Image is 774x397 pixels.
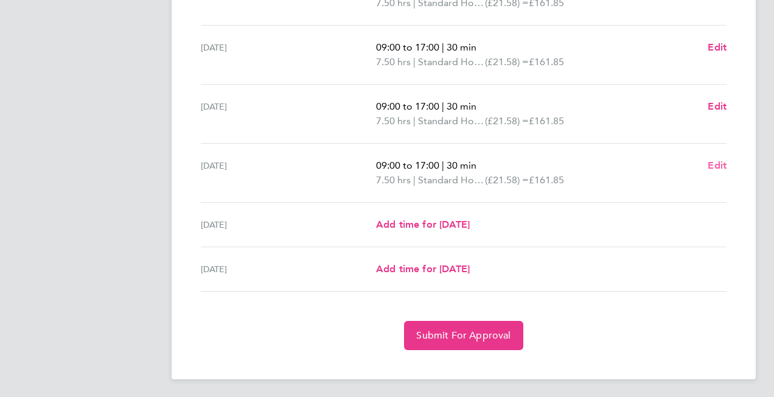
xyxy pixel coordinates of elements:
[485,56,529,68] span: (£21.58) =
[376,219,470,230] span: Add time for [DATE]
[376,174,411,186] span: 7.50 hrs
[201,262,376,276] div: [DATE]
[376,41,439,53] span: 09:00 to 17:00
[376,262,470,276] a: Add time for [DATE]
[529,115,564,127] span: £161.85
[376,160,439,171] span: 09:00 to 17:00
[376,263,470,275] span: Add time for [DATE]
[442,41,444,53] span: |
[529,56,564,68] span: £161.85
[529,174,564,186] span: £161.85
[708,41,727,53] span: Edit
[376,217,470,232] a: Add time for [DATE]
[404,321,523,350] button: Submit For Approval
[201,158,376,188] div: [DATE]
[418,55,485,69] span: Standard Hourly
[201,99,376,128] div: [DATE]
[708,99,727,114] a: Edit
[413,174,416,186] span: |
[376,56,411,68] span: 7.50 hrs
[442,100,444,112] span: |
[447,41,476,53] span: 30 min
[201,40,376,69] div: [DATE]
[413,56,416,68] span: |
[413,115,416,127] span: |
[201,217,376,232] div: [DATE]
[418,173,485,188] span: Standard Hourly
[416,329,511,342] span: Submit For Approval
[418,114,485,128] span: Standard Hourly
[376,115,411,127] span: 7.50 hrs
[447,160,476,171] span: 30 min
[442,160,444,171] span: |
[708,40,727,55] a: Edit
[708,160,727,171] span: Edit
[447,100,476,112] span: 30 min
[485,115,529,127] span: (£21.58) =
[485,174,529,186] span: (£21.58) =
[708,100,727,112] span: Edit
[708,158,727,173] a: Edit
[376,100,439,112] span: 09:00 to 17:00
